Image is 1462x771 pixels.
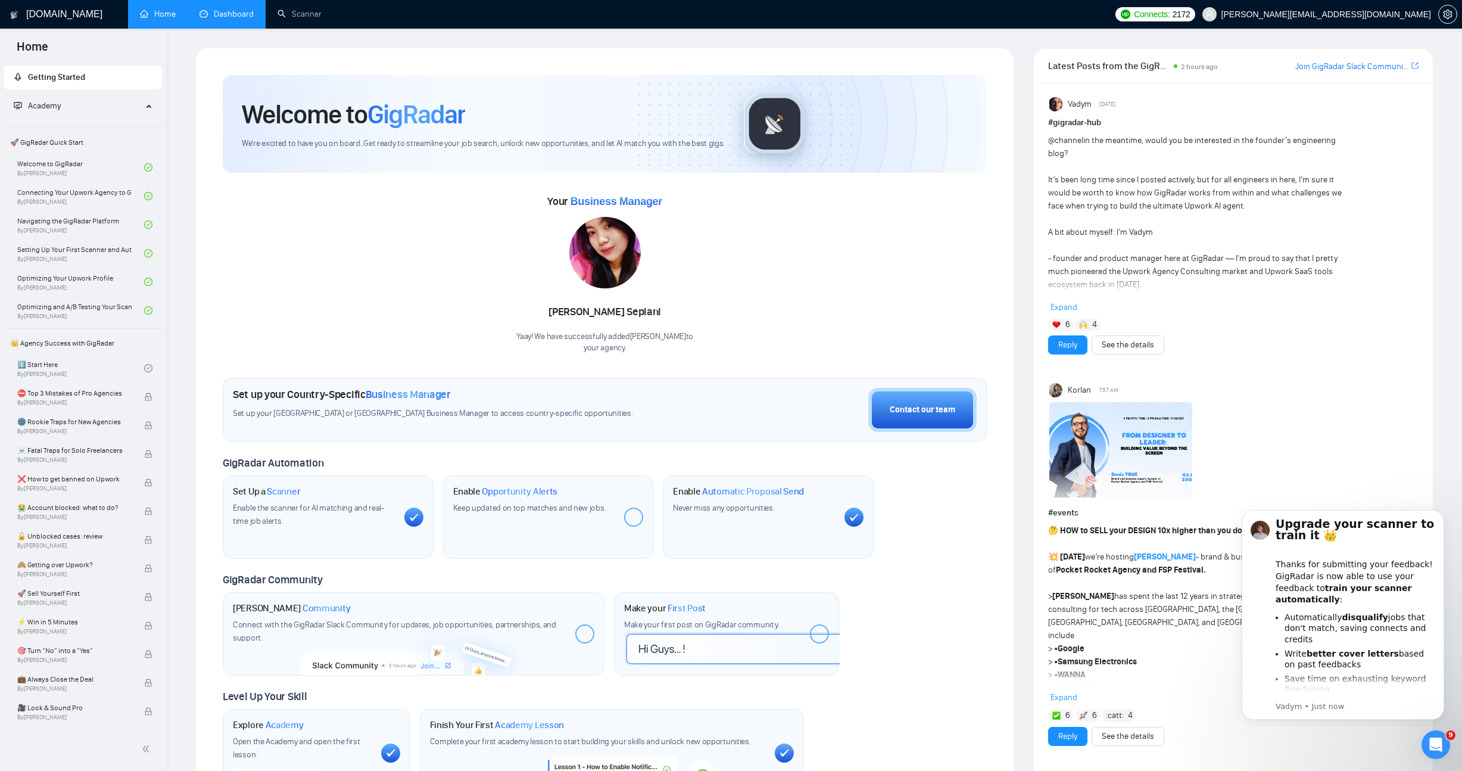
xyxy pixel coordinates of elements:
span: Open the Academy and open the first lesson. [233,736,360,760]
strong: Pocket Rocket Agency and FSP Festival. [1056,565,1206,575]
span: By [PERSON_NAME] [17,714,132,721]
img: ❤️ [1052,321,1061,329]
button: See the details [1092,727,1164,746]
span: 9 [1446,730,1455,740]
span: Never miss any opportunities. [673,503,774,513]
h1: Welcome to [242,98,465,130]
a: See the details [1102,730,1154,743]
span: lock [144,421,152,430]
span: Set up your [GEOGRAPHIC_DATA] or [GEOGRAPHIC_DATA] Business Manager to access country-specific op... [233,408,679,419]
span: check-circle [144,220,152,229]
span: Academy Lesson [495,719,564,731]
span: 💥 [1048,552,1058,562]
span: :catt: [1106,709,1124,722]
button: setting [1438,5,1457,24]
div: [PERSON_NAME] Sepiani [516,302,693,322]
span: Your [547,195,662,208]
span: Opportunity Alerts [482,486,557,498]
span: By [PERSON_NAME] [17,542,132,549]
p: your agency . [516,343,693,354]
span: Connect with the GigRadar Slack Community for updates, job opportunities, partnerships, and support. [233,620,556,643]
span: Connects: [1134,8,1170,21]
button: Contact our team [868,388,977,432]
h1: # gigradar-hub [1048,116,1419,129]
a: Connecting Your Upwork Agency to GigRadarBy[PERSON_NAME] [17,183,144,209]
a: Join GigRadar Slack Community [1295,60,1409,73]
span: 🎯 Turn “No” into a “Yes” [17,645,132,657]
h1: Enable [453,486,558,498]
span: @channel [1048,135,1083,145]
span: ⚡ Win in 5 Minutes [17,616,132,628]
img: Vadym [1049,97,1064,111]
span: 6 [1065,710,1070,722]
a: See the details [1102,338,1154,352]
span: fund-projection-screen [14,101,22,110]
span: Home [7,38,58,63]
span: 7:57 AM [1099,385,1118,396]
span: By [PERSON_NAME] [17,685,132,692]
span: 4 [1128,710,1133,722]
span: Community [303,602,351,614]
span: check-circle [144,278,152,286]
span: ❌ How to get banned on Upwork [17,473,132,485]
span: 💼 Always Close the Deal [17,673,132,685]
h1: # events [1048,506,1419,520]
span: 4 [1092,319,1097,331]
span: lock [144,650,152,658]
span: Academy [28,101,61,111]
span: 😭 Account blocked: what to do? [17,502,132,514]
span: By [PERSON_NAME] [17,571,132,578]
a: [PERSON_NAME] [1134,552,1196,562]
span: ⛔ Top 3 Mistakes of Pro Agencies [17,387,132,399]
span: lock [144,621,152,630]
img: logo [10,5,18,24]
strong: [PERSON_NAME] [1052,591,1114,601]
span: By [PERSON_NAME] [17,628,132,635]
span: check-circle [144,364,152,372]
span: 2172 [1173,8,1190,21]
span: Business Manager [366,388,451,401]
span: GigRadar [367,98,465,130]
div: Yaay! We have successfully added [PERSON_NAME] to [516,331,693,354]
span: Academy [266,719,304,731]
span: double-left [142,743,154,755]
span: 🚀 GigRadar Quick Start [5,130,161,154]
a: Optimizing and A/B Testing Your Scanner for Better ResultsBy[PERSON_NAME] [17,297,144,324]
span: Expand [1050,302,1077,312]
a: Navigating the GigRadar PlatformBy[PERSON_NAME] [17,212,144,238]
span: Level Up Your Skill [223,690,307,703]
span: Expand [1050,692,1077,702]
span: Vadym [1068,98,1092,111]
div: Contact our team [890,403,955,416]
h1: Set Up a [233,486,300,498]
a: Reply [1058,338,1077,352]
strong: CREAMLY [1058,683,1093,693]
strong: Google [1058,643,1084,654]
span: lock [144,593,152,601]
span: 🙈 Getting over Upwork? [17,559,132,571]
h1: Set up your Country-Specific [233,388,451,401]
h1: [PERSON_NAME] [233,602,351,614]
strong: [DATE] [1060,552,1085,562]
button: See the details [1092,335,1164,355]
span: By [PERSON_NAME] [17,657,132,664]
a: setting [1438,10,1457,19]
span: Latest Posts from the GigRadar Community [1048,58,1170,73]
span: lock [144,564,152,573]
span: Complete your first academy lesson to start building your skills and unlock new opportunities. [430,736,751,747]
span: We're excited to have you on board. Get ready to streamline your job search, unlock new opportuni... [242,138,725,150]
img: ✅ [1052,711,1061,720]
strong: Samsung Electronics [1058,657,1137,667]
a: export [1411,60,1419,71]
span: Business Manager [571,195,662,207]
span: lock [144,450,152,458]
iframe: Intercom notifications message [1224,499,1462,727]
